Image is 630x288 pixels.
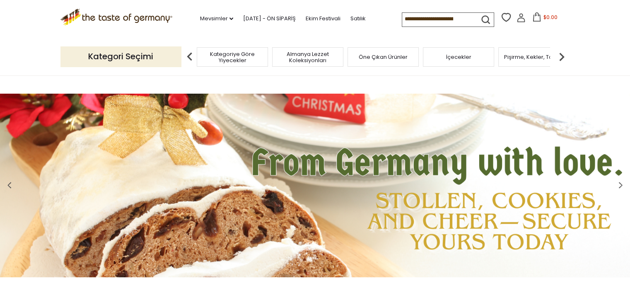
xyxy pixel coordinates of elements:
[446,54,471,60] a: İçecekler
[446,53,471,61] font: İçecekler
[350,15,366,22] font: Satılık
[504,53,564,61] font: Pişirme, Kekler, Tatlılar
[527,12,562,25] button: $0.00
[350,14,366,23] a: Satılık
[200,15,228,22] font: Mevsimler
[88,51,153,62] font: Kategori Seçimi
[181,48,198,65] img: önceki ok
[306,14,340,23] a: Ekim Festivali
[504,54,564,60] a: Pişirme, Kekler, Tatlılar
[287,50,329,64] font: Almanya Lezzet Koleksiyonları
[275,51,341,63] a: Almanya Lezzet Koleksiyonları
[359,53,408,61] font: Öne Çıkan Ürünler
[306,15,340,22] font: Ekim Festivali
[243,14,296,23] a: [DATE] - ÖN SİPARİŞ
[200,14,233,23] a: Mevsimler
[199,51,266,63] a: Kategoriye Göre Yiyecekler
[210,50,255,64] font: Kategoriye Göre Yiyecekler
[553,48,570,65] img: sonraki ok
[243,15,296,22] font: [DATE] - ÖN SİPARİŞ
[543,14,557,21] font: $0.00
[359,54,408,60] a: Öne Çıkan Ürünler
